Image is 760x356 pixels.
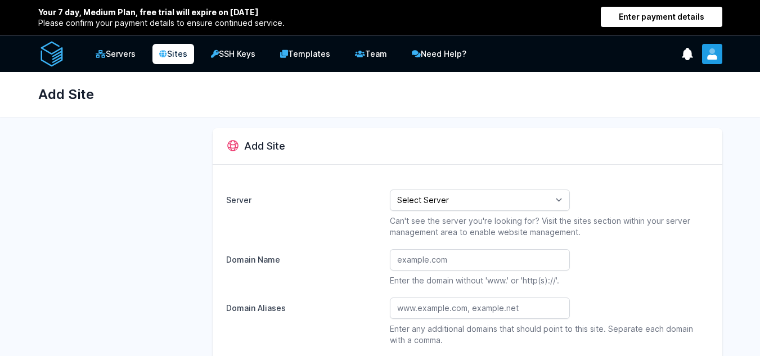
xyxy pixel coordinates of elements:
[152,44,194,64] a: Sites
[38,7,259,17] strong: Your 7 day, Medium Plan, free trial will expire on [DATE]
[226,190,381,206] label: Server
[677,44,698,64] button: show notifications
[347,43,395,65] a: Team
[702,44,722,64] button: User menu
[88,43,143,65] a: Servers
[38,81,94,108] h1: Add Site
[226,250,381,265] label: Domain Name
[404,43,474,65] a: Need Help?
[390,215,709,238] p: Can't see the server you're looking for? Visit the sites section within your server management ar...
[226,298,381,314] label: Domain Aliases
[390,298,570,319] input: www.example.com, example.net
[272,43,338,65] a: Templates
[203,43,263,65] a: SSH Keys
[390,249,570,271] input: example.com
[601,7,722,27] a: Enter payment details
[390,275,709,286] p: Enter the domain without 'www.' or 'http(s)://'.
[390,323,709,346] p: Enter any additional domains that should point to this site. Separate each domain with a comma.
[38,7,512,29] div: Please confirm your payment details to ensure continued service.
[38,40,65,67] img: serverAuth logo
[226,139,285,153] h3: Add Site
